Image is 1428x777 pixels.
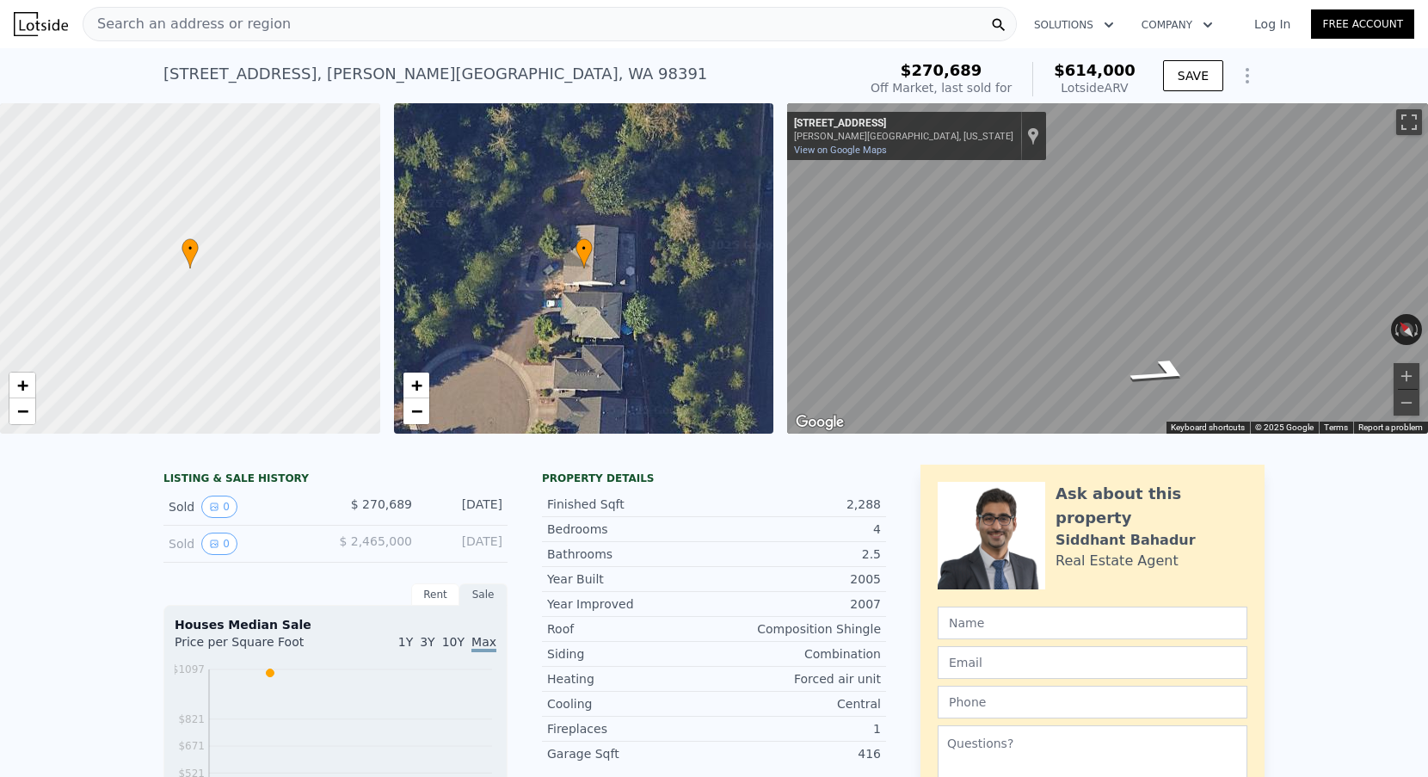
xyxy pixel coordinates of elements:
[163,472,508,489] div: LISTING & SALE HISTORY
[714,645,881,663] div: Combination
[14,12,68,36] img: Lotside
[791,411,848,434] a: Open this area in Google Maps (opens a new window)
[547,620,714,638] div: Roof
[1394,390,1419,416] button: Zoom out
[871,79,1012,96] div: Off Market, last sold for
[1171,422,1245,434] button: Keyboard shortcuts
[426,533,502,555] div: [DATE]
[201,496,237,518] button: View historical data
[787,103,1428,434] div: Street View
[339,534,412,548] span: $ 2,465,000
[547,720,714,737] div: Fireplaces
[1392,313,1422,345] button: Reset the view
[17,400,28,422] span: −
[471,635,496,652] span: Max
[403,373,429,398] a: Zoom in
[791,411,848,434] img: Google
[442,635,465,649] span: 10Y
[1311,9,1414,39] a: Free Account
[714,670,881,688] div: Forced air unit
[1234,15,1311,33] a: Log In
[794,131,1013,142] div: [PERSON_NAME][GEOGRAPHIC_DATA], [US_STATE]
[172,663,205,675] tspan: $1097
[576,238,593,268] div: •
[182,241,199,256] span: •
[1413,314,1423,345] button: Rotate clockwise
[547,496,714,513] div: Finished Sqft
[410,374,422,396] span: +
[714,745,881,762] div: 416
[1056,530,1196,551] div: Siddhant Bahadur
[1056,551,1179,571] div: Real Estate Agent
[794,117,1013,131] div: [STREET_ADDRESS]
[1027,126,1039,145] a: Show location on map
[426,496,502,518] div: [DATE]
[547,695,714,712] div: Cooling
[547,546,714,563] div: Bathrooms
[547,570,714,588] div: Year Built
[1255,422,1314,432] span: © 2025 Google
[1054,79,1136,96] div: Lotside ARV
[178,740,205,752] tspan: $671
[182,238,199,268] div: •
[1128,9,1227,40] button: Company
[576,241,593,256] span: •
[169,496,322,518] div: Sold
[459,583,508,606] div: Sale
[175,616,496,633] div: Houses Median Sale
[714,720,881,737] div: 1
[351,497,412,511] span: $ 270,689
[714,521,881,538] div: 4
[938,686,1247,718] input: Phone
[547,645,714,663] div: Siding
[714,546,881,563] div: 2.5
[542,472,886,485] div: Property details
[9,398,35,424] a: Zoom out
[714,570,881,588] div: 2005
[547,745,714,762] div: Garage Sqft
[420,635,434,649] span: 3Y
[410,400,422,422] span: −
[201,533,237,555] button: View historical data
[714,595,881,613] div: 2007
[1358,422,1423,432] a: Report a problem
[178,713,205,725] tspan: $821
[83,14,291,34] span: Search an address or region
[169,533,322,555] div: Sold
[175,633,335,661] div: Price per Square Foot
[1020,9,1128,40] button: Solutions
[714,695,881,712] div: Central
[411,583,459,606] div: Rent
[1391,314,1400,345] button: Rotate counterclockwise
[163,62,707,86] div: [STREET_ADDRESS] , [PERSON_NAME][GEOGRAPHIC_DATA] , WA 98391
[938,607,1247,639] input: Name
[787,103,1428,434] div: Map
[714,496,881,513] div: 2,288
[403,398,429,424] a: Zoom out
[1163,60,1223,91] button: SAVE
[547,521,714,538] div: Bedrooms
[17,374,28,396] span: +
[1230,59,1265,93] button: Show Options
[1054,61,1136,79] span: $614,000
[547,670,714,688] div: Heating
[901,61,982,79] span: $270,689
[9,373,35,398] a: Zoom in
[714,620,881,638] div: Composition Shingle
[1056,482,1247,530] div: Ask about this property
[547,595,714,613] div: Year Improved
[1396,109,1422,135] button: Toggle fullscreen view
[938,646,1247,679] input: Email
[1102,352,1222,392] path: Go South, 198th Ave Ct E
[398,635,413,649] span: 1Y
[794,145,887,156] a: View on Google Maps
[1394,363,1419,389] button: Zoom in
[1324,422,1348,432] a: Terms (opens in new tab)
